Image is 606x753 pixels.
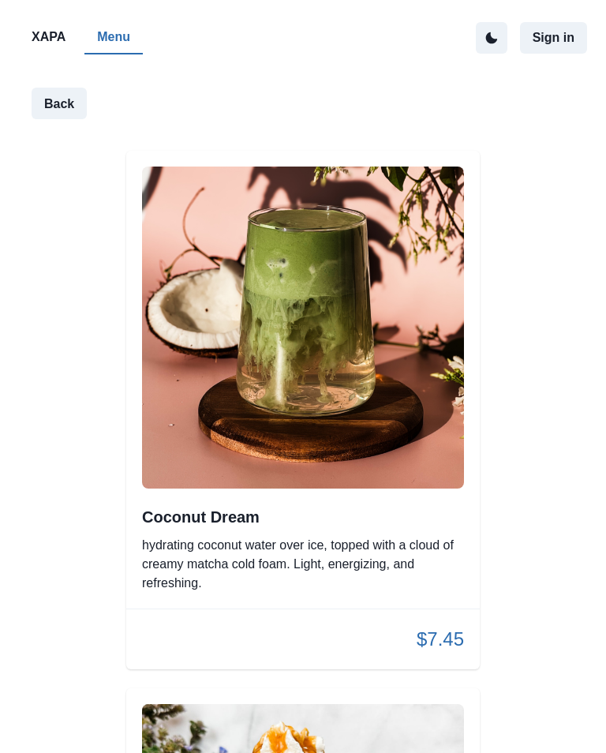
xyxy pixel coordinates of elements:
h2: Coconut Dream [142,508,464,526]
p: XAPA [32,28,65,47]
img: original.jpeg [142,167,464,489]
button: active dark theme mode [476,22,507,54]
p: Menu [97,28,130,47]
div: Coconut Dreamhydrating coconut water over ice, topped with a cloud of creamy matcha cold foam. Li... [126,151,480,669]
p: hydrating coconut water over ice, topped with a cloud of creamy matcha cold foam. Light, energizi... [142,536,464,593]
button: Sign in [520,22,587,54]
button: Back [32,88,87,119]
p: $7.45 [417,625,464,654]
